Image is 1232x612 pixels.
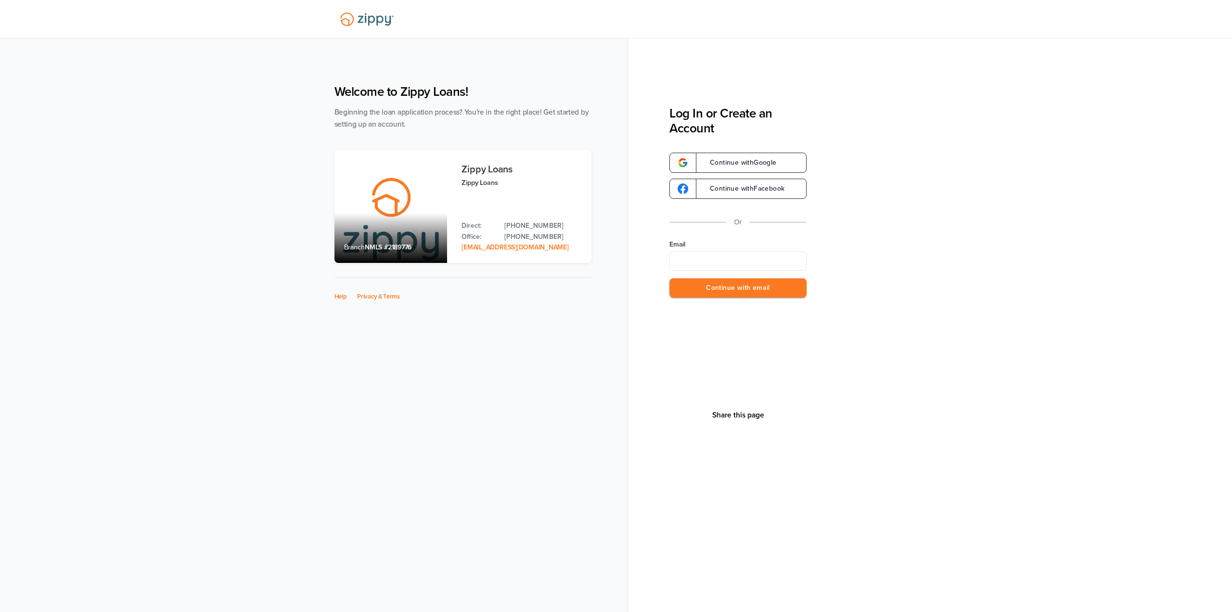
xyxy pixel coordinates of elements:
[334,108,589,129] span: Beginning the loan application process? You're in the right place! Get started by setting up an a...
[357,293,400,300] a: Privacy & Terms
[709,410,767,420] button: Share This Page
[700,185,784,192] span: Continue with Facebook
[365,243,411,251] span: NMLS #2189776
[462,232,495,242] p: Office:
[734,216,742,228] p: Or
[462,221,495,231] p: Direct:
[344,243,365,251] span: Branch
[504,232,581,242] a: Office Phone: 512-975-2947
[462,164,581,175] h3: Zippy Loans
[462,177,581,188] p: Zippy Loans
[334,84,591,99] h1: Welcome to Zippy Loans!
[678,157,688,168] img: google-logo
[669,106,807,136] h3: Log In or Create an Account
[669,179,807,199] a: google-logoContinue withFacebook
[669,278,807,298] button: Continue with email
[462,243,568,251] a: Email Address: zippyguide@zippymh.com
[334,8,399,30] img: Lender Logo
[504,221,581,231] a: Direct Phone: 512-975-2947
[669,251,807,271] input: Email Address
[678,183,688,194] img: google-logo
[669,153,807,173] a: google-logoContinue withGoogle
[700,159,777,166] span: Continue with Google
[669,240,807,249] label: Email
[334,293,347,300] a: Help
